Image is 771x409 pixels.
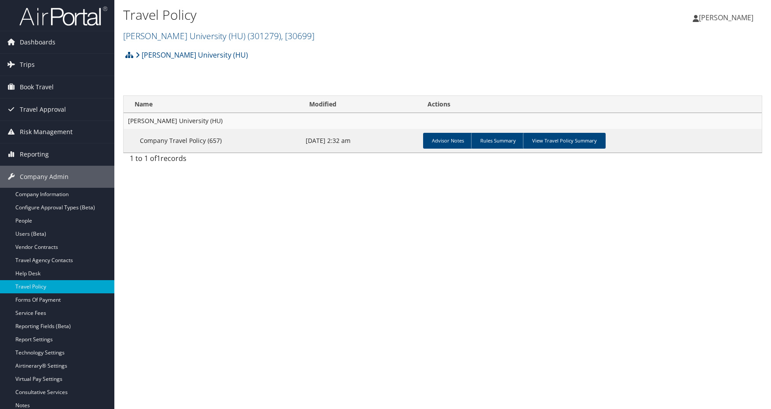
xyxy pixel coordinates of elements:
[420,96,762,113] th: Actions
[20,76,54,98] span: Book Travel
[124,129,301,153] td: Company Travel Policy (657)
[20,143,49,165] span: Reporting
[124,96,301,113] th: Name: activate to sort column ascending
[19,6,107,26] img: airportal-logo.png
[20,166,69,188] span: Company Admin
[130,153,276,168] div: 1 to 1 of records
[123,6,549,24] h1: Travel Policy
[301,96,420,113] th: Modified: activate to sort column ascending
[248,30,281,42] span: ( 301279 )
[301,129,420,153] td: [DATE] 2:32 am
[693,4,762,31] a: [PERSON_NAME]
[20,121,73,143] span: Risk Management
[20,31,55,53] span: Dashboards
[281,30,314,42] span: , [ 30699 ]
[124,113,762,129] td: [PERSON_NAME] University (HU)
[20,54,35,76] span: Trips
[123,30,314,42] a: [PERSON_NAME] University (HU)
[471,133,525,149] a: Rules Summary
[157,153,161,163] span: 1
[20,99,66,121] span: Travel Approval
[699,13,753,22] span: [PERSON_NAME]
[523,133,606,149] a: View Travel Policy Summary
[423,133,473,149] a: Advisor Notes
[135,46,248,64] a: [PERSON_NAME] University (HU)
